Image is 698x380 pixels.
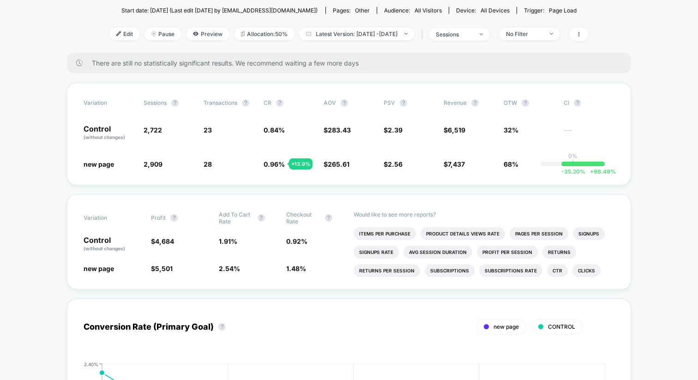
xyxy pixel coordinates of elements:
span: All Visitors [415,7,442,14]
div: Audience: [384,7,442,14]
span: all devices [481,7,510,14]
li: Returns Per Session [354,264,420,277]
li: Ctr [547,264,568,277]
button: ? [341,99,348,107]
span: CONTROL [548,323,575,330]
span: (without changes) [84,134,125,140]
button: ? [218,323,226,331]
span: new page [493,323,519,330]
span: $ [384,160,403,168]
div: No Filter [506,30,543,37]
span: -35.20 % [561,168,585,175]
span: Pause [144,28,181,40]
span: new page [84,265,114,272]
span: 7,437 [448,160,465,168]
span: 2,909 [144,160,162,168]
span: 1.48 % [286,265,306,272]
button: ? [400,99,407,107]
span: --- [564,127,614,141]
span: (without changes) [84,246,125,251]
button: ? [522,99,529,107]
li: Profit Per Session [477,246,538,259]
span: 23 [204,126,212,134]
span: 6,519 [448,126,465,134]
span: 0.92 % [286,237,307,245]
span: $ [384,126,403,134]
li: Subscriptions Rate [479,264,542,277]
span: Allocation: 50% [234,28,295,40]
span: $ [324,160,349,168]
img: end [480,33,483,35]
li: Returns [542,246,576,259]
div: Pages: [333,7,370,14]
p: Control [84,125,134,141]
span: Variation [84,99,134,107]
button: ? [574,99,581,107]
tspan: 2.40% [84,361,98,367]
button: ? [258,214,265,222]
span: Start date: [DATE] (Last edit [DATE] by [EMAIL_ADDRESS][DOMAIN_NAME]) [121,7,318,14]
span: Transactions [204,99,237,106]
span: Variation [84,211,134,225]
span: Sessions [144,99,167,106]
span: CR [264,99,271,106]
span: 0.84 % [264,126,285,134]
button: ? [325,214,332,222]
span: Edit [109,28,140,40]
img: calendar [306,31,311,36]
span: 28 [204,160,212,168]
span: 2.54 % [219,265,240,272]
li: Clicks [572,264,601,277]
div: sessions [436,31,473,38]
span: Preview [186,28,229,40]
span: Page Load [549,7,577,14]
img: edit [116,31,121,36]
button: ? [171,99,179,107]
div: Trigger: [524,7,577,14]
button: ? [170,214,178,222]
button: ? [276,99,283,107]
span: $ [151,237,174,245]
span: Latest Version: [DATE] - [DATE] [299,28,415,40]
span: $ [444,126,465,134]
span: OTW [504,99,554,107]
img: end [151,31,156,36]
span: Add To Cart Rate [219,211,253,225]
li: Avg Session Duration [403,246,472,259]
span: Revenue [444,99,467,106]
span: There are still no statistically significant results. We recommend waiting a few more days [92,59,613,67]
span: new page [84,160,114,168]
span: 2,722 [144,126,162,134]
span: | [419,28,429,41]
img: end [550,33,553,35]
li: Items Per Purchase [354,227,416,240]
span: Profit [151,214,166,221]
span: 32% [504,126,518,134]
li: Signups [573,227,605,240]
span: 2.56 [388,160,403,168]
span: CI [564,99,614,107]
span: 0.96 % [264,160,285,168]
span: 1.91 % [219,237,237,245]
span: 265.61 [328,160,349,168]
li: Product Details Views Rate [421,227,505,240]
span: 2.39 [388,126,403,134]
span: $ [444,160,465,168]
span: PSV [384,99,395,106]
span: 283.43 [328,126,351,134]
p: | [572,159,574,166]
p: 0% [568,152,578,159]
li: Signups Rate [354,246,399,259]
p: Would like to see more reports? [354,211,614,218]
img: end [404,33,408,35]
span: Device: [449,7,517,14]
span: $ [151,265,173,272]
span: + [590,168,594,175]
span: Checkout Rate [286,211,320,225]
span: 98.49 % [585,168,616,175]
img: rebalance [241,31,245,36]
span: other [355,7,370,14]
span: AOV [324,99,336,106]
button: ? [471,99,479,107]
button: ? [242,99,249,107]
